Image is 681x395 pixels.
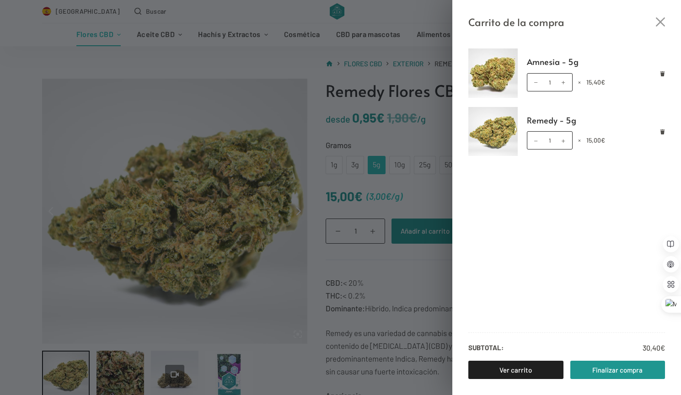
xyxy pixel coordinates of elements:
input: Cantidad de productos [527,131,573,149]
bdi: 30,40 [643,343,665,352]
a: Eliminar Amnesia - 5g del carrito [660,71,665,76]
input: Cantidad de productos [527,73,573,91]
span: × [578,78,581,86]
a: Finalizar compra [570,361,665,379]
span: € [601,78,605,86]
bdi: 15,40 [586,78,605,86]
a: Amnesia - 5g [527,55,665,69]
span: € [660,343,665,352]
a: Remedy - 5g [527,113,665,127]
strong: Subtotal: [468,342,504,354]
span: € [601,136,605,144]
span: × [578,136,581,144]
a: Ver carrito [468,361,563,379]
a: Eliminar Remedy - 5g del carrito [660,129,665,134]
bdi: 15,00 [586,136,605,144]
button: Cerrar el cajón del carrito [656,17,665,27]
span: Carrito de la compra [468,14,564,30]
